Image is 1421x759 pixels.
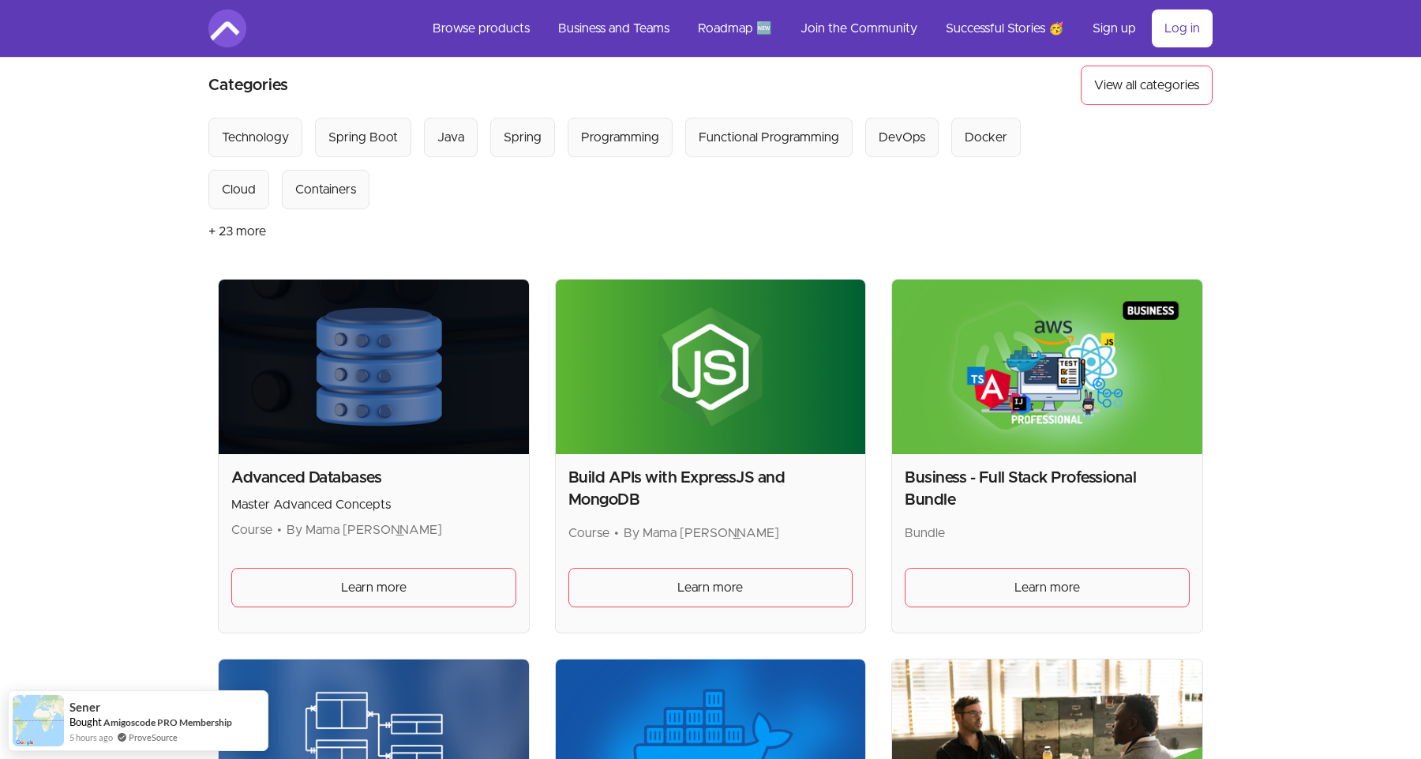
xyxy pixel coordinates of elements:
[556,280,866,454] img: Product image for Build APIs with ExpressJS and MongoDB
[420,9,1213,47] nav: Main
[231,495,516,514] p: Master Advanced Concepts
[965,128,1007,147] div: Docker
[788,9,930,47] a: Join the Community
[933,9,1077,47] a: Successful Stories 🥳
[892,280,1202,454] img: Product image for Business - Full Stack Professional Bundle
[1014,578,1080,597] span: Learn more
[905,527,945,539] span: Bundle
[222,128,289,147] div: Technology
[624,527,779,539] span: By Mama [PERSON_NAME]
[568,527,609,539] span: Course
[546,9,682,47] a: Business and Teams
[231,568,516,607] a: Learn more
[879,128,925,147] div: DevOps
[420,9,542,47] a: Browse products
[69,731,113,744] span: 5 hours ago
[208,66,288,105] h2: Categories
[103,716,232,729] a: Amigoscode PRO Membership
[699,128,839,147] div: Functional Programming
[905,467,1190,511] h2: Business - Full Stack Professional Bundle
[219,280,529,454] img: Product image for Advanced Databases
[568,568,853,607] a: Learn more
[277,524,282,536] span: •
[341,578,407,597] span: Learn more
[208,209,266,254] button: + 23 more
[13,695,64,746] img: provesource social proof notification image
[581,128,659,147] div: Programming
[129,731,178,744] a: ProveSource
[287,524,442,536] span: By Mama [PERSON_NAME]
[568,467,853,511] h2: Build APIs with ExpressJS and MongoDB
[295,180,356,199] div: Containers
[1152,9,1213,47] a: Log in
[685,9,785,47] a: Roadmap 🆕
[504,128,542,147] div: Spring
[69,716,102,728] span: Bought
[1080,9,1149,47] a: Sign up
[231,524,272,536] span: Course
[208,9,246,47] img: Amigoscode logo
[1081,66,1213,105] button: View all categories
[222,180,256,199] div: Cloud
[677,578,743,597] span: Learn more
[69,701,100,714] span: Sener
[231,467,516,489] h2: Advanced Databases
[905,568,1190,607] a: Learn more
[614,527,619,539] span: •
[328,128,398,147] div: Spring Boot
[437,128,464,147] div: Java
